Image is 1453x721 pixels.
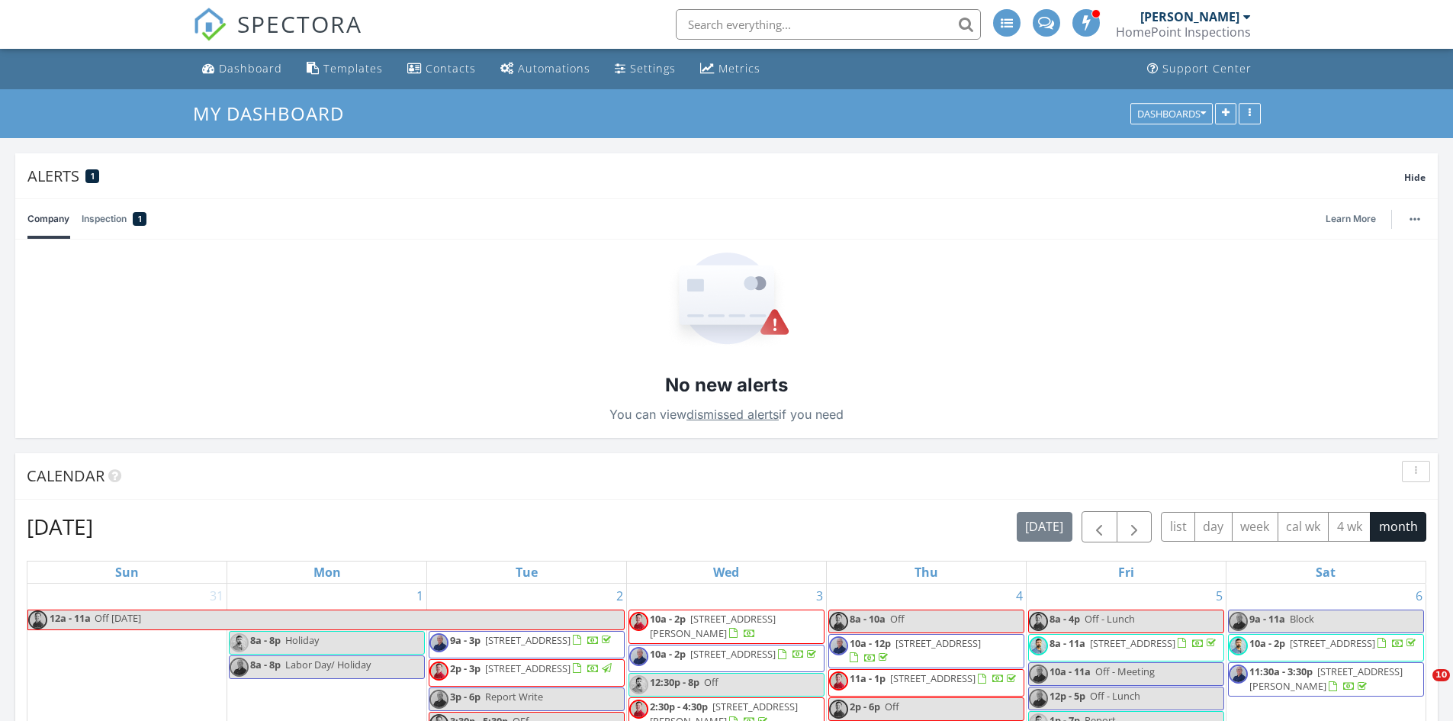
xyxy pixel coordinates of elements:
span: Off [DATE] [95,611,141,625]
span: Off [704,675,718,689]
a: Go to September 5, 2025 [1213,584,1226,608]
a: My Dashboard [193,101,357,126]
span: [STREET_ADDRESS] [890,671,976,685]
span: 8a - 4p [1050,612,1080,626]
img: new_head_shot_2.jpg [629,647,648,666]
span: 12a - 11a [49,610,92,629]
span: 12:30p - 8p [650,675,699,689]
span: 3p - 6p [450,690,481,703]
button: Next month [1117,511,1152,542]
img: new_head_shot_2.jpg [1029,689,1048,708]
a: Thursday [911,562,941,583]
p: You can view if you need [609,404,844,425]
a: 10a - 2p [STREET_ADDRESS] [1228,634,1424,661]
img: profile_pic_1.png [429,661,448,681]
a: 9a - 3p [STREET_ADDRESS] [450,633,614,647]
span: [STREET_ADDRESS] [485,661,571,675]
button: 4 wk [1328,512,1371,542]
a: Go to September 4, 2025 [1013,584,1026,608]
a: Settings [609,55,682,83]
a: Go to September 1, 2025 [413,584,426,608]
div: Settings [630,61,676,76]
a: 10a - 2p [STREET_ADDRESS] [1249,636,1419,650]
button: day [1194,512,1233,542]
div: Dashboards [1137,108,1206,119]
span: 1 [91,171,95,182]
span: 8a - 8p [250,658,281,671]
a: 11a - 1p [STREET_ADDRESS] [850,671,1019,685]
div: Contacts [426,61,476,76]
div: Automations [518,61,590,76]
span: 1 [138,211,142,227]
span: Report Write [485,690,543,703]
div: Templates [323,61,383,76]
button: list [1161,512,1195,542]
span: [STREET_ADDRESS] [1090,636,1175,650]
img: tom_2.jpg [629,675,648,694]
img: profile_pic_1.png [28,610,47,629]
span: 8a - 10a [850,612,886,626]
a: Contacts [401,55,482,83]
span: 10a - 11a [1050,665,1091,678]
div: Metrics [718,61,760,76]
a: Automations (Advanced) [494,55,596,83]
a: 10a - 2p [STREET_ADDRESS] [628,645,825,672]
img: new_head_shot_2.jpg [1029,665,1048,684]
div: Dashboard [219,61,282,76]
span: [STREET_ADDRESS] [485,633,571,647]
a: Dashboard [196,55,288,83]
span: 10a - 12p [850,636,891,650]
span: Calendar [27,465,104,486]
span: SPECTORA [237,8,362,40]
h2: No new alerts [665,372,788,398]
div: [PERSON_NAME] [1140,9,1239,24]
span: [STREET_ADDRESS] [895,636,981,650]
a: Go to September 3, 2025 [813,584,826,608]
img: new_head_shot_2.jpg [429,690,448,709]
img: tom_2.jpg [1229,636,1248,655]
span: Off - Meeting [1095,665,1155,678]
img: profile_pic_1.png [829,612,848,631]
span: 2p - 6p [850,700,880,713]
div: Alerts [27,166,1404,186]
span: [STREET_ADDRESS] [1290,636,1375,650]
h2: [DATE] [27,511,93,542]
button: [DATE] [1017,512,1072,542]
span: Off [885,700,899,713]
a: 11:30a - 3:30p [STREET_ADDRESS][PERSON_NAME] [1228,662,1424,697]
a: SPECTORA [193,21,362,53]
img: new_head_shot_2.jpg [1229,612,1248,631]
a: 10a - 12p [STREET_ADDRESS] [850,636,981,665]
a: 9a - 3p [STREET_ADDRESS] [429,631,625,658]
img: profile_pic_1.png [629,612,648,631]
span: [STREET_ADDRESS][PERSON_NAME] [650,612,776,640]
img: profile_pic_1.png [1029,612,1048,631]
button: Dashboards [1130,103,1213,124]
div: Support Center [1162,61,1252,76]
a: Company [27,199,69,239]
span: Holiday [285,633,319,647]
span: Block [1290,612,1314,626]
span: Off - Lunch [1090,689,1140,703]
img: tom_2.jpg [1029,636,1048,655]
img: Empty State [664,253,790,348]
img: The Best Home Inspection Software - Spectora [193,8,227,41]
a: 8a - 11a [STREET_ADDRESS] [1050,636,1219,650]
a: Templates [301,55,389,83]
span: [STREET_ADDRESS][PERSON_NAME] [1249,665,1403,693]
a: Monday [310,562,344,583]
a: Go to September 2, 2025 [613,584,626,608]
a: 11a - 1p [STREET_ADDRESS] [828,669,1024,697]
a: 10a - 12p [STREET_ADDRESS] [828,634,1024,668]
img: new_head_shot_2.jpg [429,633,448,652]
img: profile_pic_1.png [629,700,648,719]
span: 10 [1432,669,1450,681]
a: Support Center [1141,55,1258,83]
a: 10a - 2p [STREET_ADDRESS][PERSON_NAME] [650,612,776,640]
a: 8a - 11a [STREET_ADDRESS] [1028,634,1224,661]
span: 10a - 2p [650,612,686,626]
button: cal wk [1278,512,1329,542]
a: 2p - 3p [STREET_ADDRESS] [450,661,614,675]
span: Off [890,612,905,626]
a: dismissed alerts [686,407,779,422]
